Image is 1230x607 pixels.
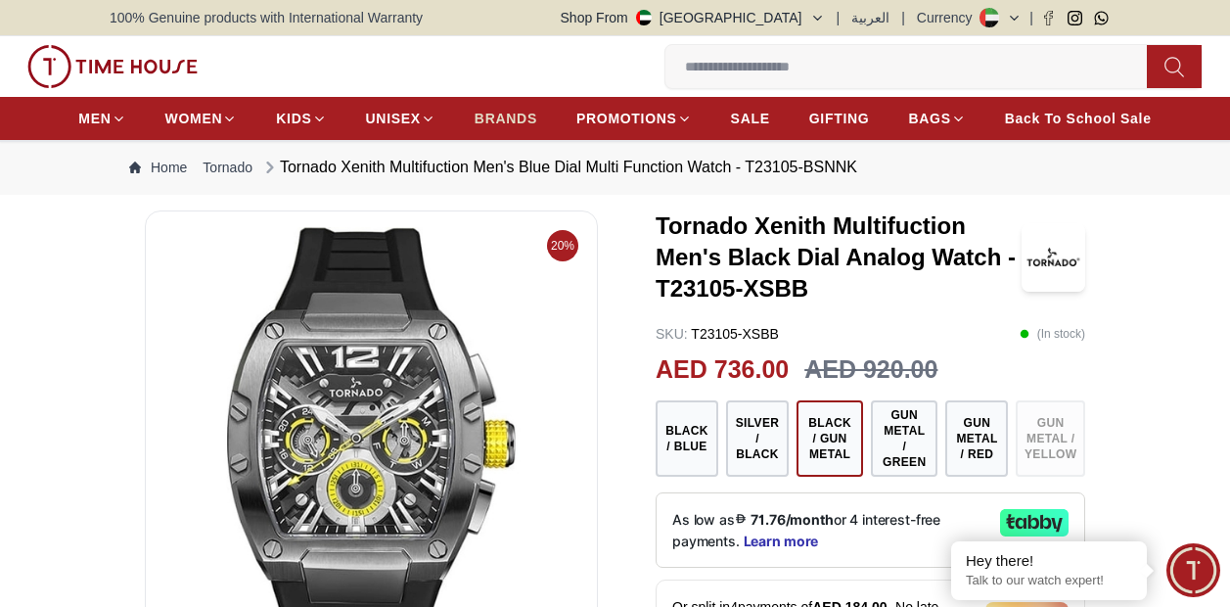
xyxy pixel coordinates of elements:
[576,101,692,136] a: PROMOTIONS
[656,400,718,477] button: Black / Blue
[966,573,1132,589] p: Talk to our watch expert!
[165,101,238,136] a: WOMEN
[656,210,1022,304] h3: Tornado Xenith Multifuction Men's Black Dial Analog Watch - T23105-XSBB
[366,109,421,128] span: UNISEX
[945,400,1008,477] button: Gun Metal / Red
[1005,109,1152,128] span: Back To School Sale
[475,109,537,128] span: BRANDS
[1020,324,1085,344] p: ( In stock )
[966,551,1132,571] div: Hey there!
[276,109,311,128] span: KIDS
[203,158,252,177] a: Tornado
[475,101,537,136] a: BRANDS
[809,101,870,136] a: GIFTING
[1022,223,1085,292] img: Tornado Xenith Multifuction Men's Black Dial Analog Watch - T23105-XSBB
[797,400,863,477] button: Black / Gun Metal
[731,109,770,128] span: SALE
[636,10,652,25] img: United Arab Emirates
[726,400,789,477] button: Silver / Black
[656,351,789,389] h2: AED 736.00
[901,8,905,27] span: |
[871,400,937,477] button: Gun Metal / Green
[908,109,950,128] span: BAGS
[110,140,1120,195] nav: Breadcrumb
[110,8,423,27] span: 100% Genuine products with International Warranty
[260,156,857,179] div: Tornado Xenith Multifuction Men's Blue Dial Multi Function Watch - T23105-BSNNK
[547,230,578,261] span: 20%
[27,45,198,88] img: ...
[561,8,825,27] button: Shop From[GEOGRAPHIC_DATA]
[1166,543,1220,597] div: Chat Widget
[837,8,841,27] span: |
[366,101,435,136] a: UNISEX
[804,351,937,389] h3: AED 920.00
[731,101,770,136] a: SALE
[78,101,125,136] a: MEN
[908,101,965,136] a: BAGS
[1094,11,1109,25] a: Whatsapp
[1005,101,1152,136] a: Back To School Sale
[851,8,889,27] button: العربية
[1029,8,1033,27] span: |
[576,109,677,128] span: PROMOTIONS
[1068,11,1082,25] a: Instagram
[656,324,779,344] p: T23105-XSBB
[1041,11,1056,25] a: Facebook
[276,101,326,136] a: KIDS
[809,109,870,128] span: GIFTING
[165,109,223,128] span: WOMEN
[78,109,111,128] span: MEN
[917,8,980,27] div: Currency
[129,158,187,177] a: Home
[656,326,688,342] span: SKU :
